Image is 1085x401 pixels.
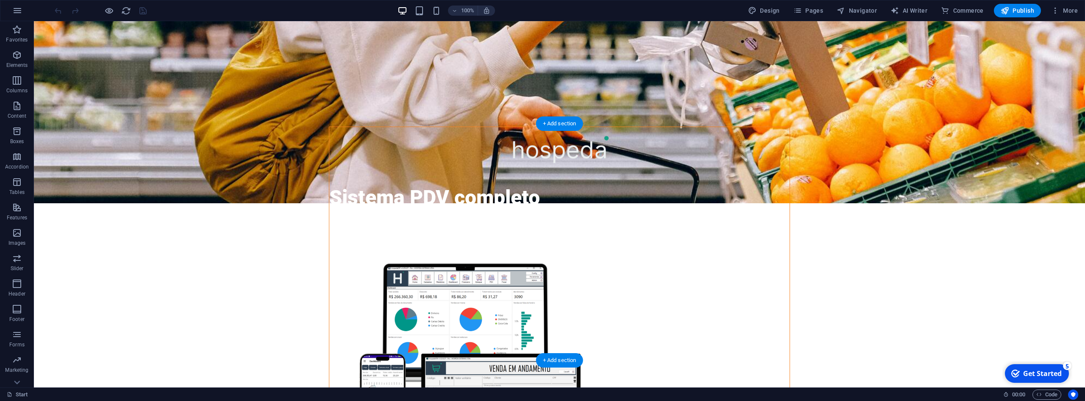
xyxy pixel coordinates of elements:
p: Elements [6,62,28,69]
a: Click to cancel selection. Double-click to open Pages [7,390,28,400]
i: Reload page [121,6,131,16]
button: Commerce [938,4,987,17]
button: Code [1032,390,1061,400]
span: Commerce [941,6,984,15]
span: Code [1036,390,1057,400]
button: Click here to leave preview mode and continue editing [104,6,114,16]
div: + Add section [536,353,583,368]
button: Pages [790,4,826,17]
span: Design [748,6,780,15]
div: Get Started 5 items remaining, 0% complete [3,3,67,22]
p: Favorites [6,36,28,43]
button: Navigator [833,4,880,17]
i: On resize automatically adjust zoom level to fit chosen device. [483,7,490,14]
div: Design (Ctrl+Alt+Y) [745,4,783,17]
span: Publish [1001,6,1034,15]
span: 00 00 [1012,390,1025,400]
button: Usercentrics [1068,390,1078,400]
p: Slider [11,265,24,272]
p: Marketing [5,367,28,373]
p: Footer [9,316,25,323]
div: + Add section [536,116,583,131]
p: Header [8,290,25,297]
span: Navigator [837,6,877,15]
button: More [1048,4,1081,17]
p: Tables [9,189,25,196]
span: AI Writer [890,6,927,15]
div: Get Started [21,8,59,17]
p: Features [7,214,27,221]
p: Images [8,240,26,246]
button: 100% [448,6,478,16]
h6: 100% [461,6,474,16]
button: reload [121,6,131,16]
button: Design [745,4,783,17]
p: Columns [6,87,28,94]
p: Forms [9,341,25,348]
button: Publish [994,4,1041,17]
span: More [1051,6,1078,15]
div: 5 [61,1,69,9]
p: Accordion [5,163,29,170]
p: Content [8,113,26,119]
p: Boxes [10,138,24,145]
h6: Session time [1003,390,1026,400]
span: : [1018,391,1019,398]
span: Pages [793,6,823,15]
button: AI Writer [887,4,931,17]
